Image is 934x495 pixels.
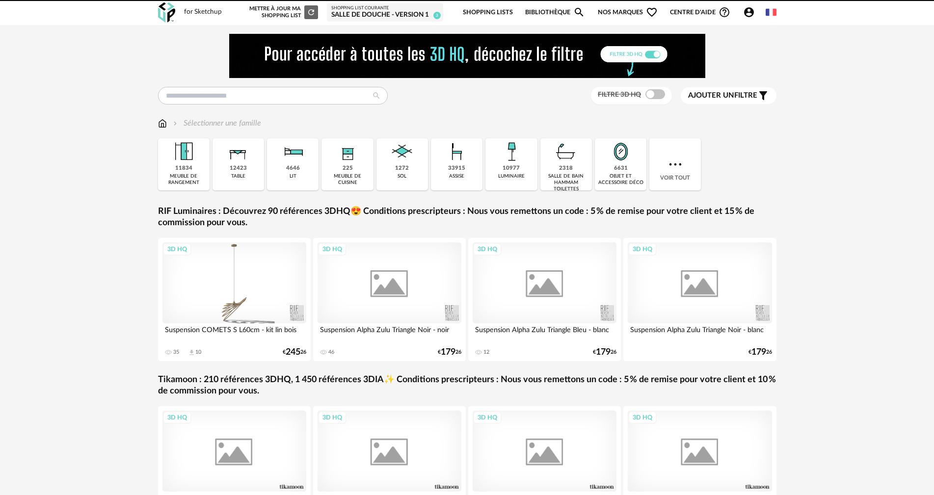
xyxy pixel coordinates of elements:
[468,238,621,361] a: 3D HQ Suspension Alpha Zulu Triangle Bleu - blanc 12 €17926
[667,156,684,173] img: more.7b13dc1.svg
[448,165,465,172] div: 33915
[175,165,192,172] div: 11834
[688,92,734,99] span: Ajouter un
[608,138,634,165] img: Miroir.png
[331,5,439,20] a: Shopping List courante Salle de douche - Version 1 3
[433,12,441,19] span: 3
[743,6,759,18] span: Account Circle icon
[171,118,179,129] img: svg+xml;base64,PHN2ZyB3aWR0aD0iMTYiIGhlaWdodD0iMTYiIHZpZXdCb3g9IjAgMCAxNiAxNiIgZmlsbD0ibm9uZSIgeG...
[498,138,525,165] img: Luminaire.png
[553,138,579,165] img: Salle%20de%20bain.png
[751,349,766,356] span: 179
[766,7,776,18] img: fr
[290,173,296,180] div: lit
[230,165,247,172] div: 12423
[161,173,207,186] div: meuble de rangement
[748,349,772,356] div: € 26
[286,165,300,172] div: 4646
[331,11,439,20] div: Salle de douche - Version 1
[334,138,361,165] img: Rangement.png
[473,323,617,343] div: Suspension Alpha Zulu Triangle Bleu - blanc
[598,91,641,98] span: Filtre 3D HQ
[184,8,222,17] div: for Sketchup
[503,165,520,172] div: 10977
[331,5,439,11] div: Shopping List courante
[573,6,585,18] span: Magnify icon
[158,374,776,397] a: Tikamoon : 210 références 3DHQ, 1 450 références 3DIA✨ Conditions prescripteurs : Nous vous remet...
[247,5,318,19] div: Mettre à jour ma Shopping List
[318,243,347,256] div: 3D HQ
[188,349,195,356] span: Download icon
[598,1,658,24] span: Nos marques
[598,173,643,186] div: objet et accessoire déco
[444,138,470,165] img: Assise.png
[318,323,462,343] div: Suspension Alpha Zulu Triangle Noir - noir
[171,118,261,129] div: Sélectionner une famille
[158,2,175,23] img: OXP
[195,349,201,356] div: 10
[170,138,197,165] img: Meuble%20de%20rangement.png
[231,173,245,180] div: table
[614,165,628,172] div: 6631
[307,9,316,15] span: Refresh icon
[158,238,311,361] a: 3D HQ Suspension COMETS S L60cm - kit lin bois 35 Download icon 10 €24526
[229,34,705,78] img: FILTRE%20HQ%20NEW_V1%20(4).gif
[449,173,464,180] div: assise
[688,91,757,101] span: filtre
[286,349,300,356] span: 245
[543,173,589,192] div: salle de bain hammam toilettes
[328,349,334,356] div: 46
[628,411,657,424] div: 3D HQ
[681,87,776,104] button: Ajouter unfiltre Filter icon
[743,6,755,18] span: Account Circle icon
[593,349,616,356] div: € 26
[483,349,489,356] div: 12
[225,138,251,165] img: Table.png
[318,411,347,424] div: 3D HQ
[473,243,502,256] div: 3D HQ
[463,1,513,24] a: Shopping Lists
[623,238,776,361] a: 3D HQ Suspension Alpha Zulu Triangle Noir - blanc €17926
[163,411,191,424] div: 3D HQ
[559,165,573,172] div: 2318
[498,173,525,180] div: luminaire
[389,138,415,165] img: Sol.png
[441,349,455,356] span: 179
[395,165,409,172] div: 1272
[646,6,658,18] span: Heart Outline icon
[398,173,406,180] div: sol
[158,206,776,229] a: RIF Luminaires : Découvrez 90 références 3DHQ😍 Conditions prescripteurs : Nous vous remettons un ...
[525,1,585,24] a: BibliothèqueMagnify icon
[649,138,701,190] div: Voir tout
[324,173,370,186] div: meuble de cuisine
[158,118,167,129] img: svg+xml;base64,PHN2ZyB3aWR0aD0iMTYiIGhlaWdodD0iMTciIHZpZXdCb3g9IjAgMCAxNiAxNyIgZmlsbD0ibm9uZSIgeG...
[719,6,730,18] span: Help Circle Outline icon
[163,243,191,256] div: 3D HQ
[438,349,461,356] div: € 26
[757,90,769,102] span: Filter icon
[473,411,502,424] div: 3D HQ
[313,238,466,361] a: 3D HQ Suspension Alpha Zulu Triangle Noir - noir 46 €17926
[596,349,611,356] span: 179
[162,323,307,343] div: Suspension COMETS S L60cm - kit lin bois
[670,6,730,18] span: Centre d'aideHelp Circle Outline icon
[628,243,657,256] div: 3D HQ
[628,323,772,343] div: Suspension Alpha Zulu Triangle Noir - blanc
[283,349,306,356] div: € 26
[173,349,179,356] div: 35
[343,165,353,172] div: 225
[280,138,306,165] img: Literie.png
